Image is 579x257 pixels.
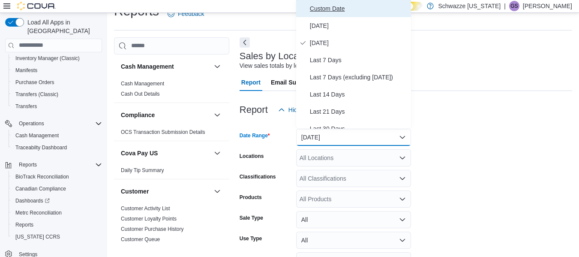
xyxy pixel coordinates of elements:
input: Dark Mode [405,2,423,11]
img: Cova [17,2,56,10]
h3: Cova Pay US [121,149,158,157]
span: Load All Apps in [GEOGRAPHIC_DATA] [24,18,102,35]
span: Dashboards [12,196,102,206]
h3: Report [240,105,268,115]
button: Compliance [121,111,210,119]
a: Cash Management [12,130,62,141]
div: Cova Pay US [114,165,229,179]
button: Open list of options [399,196,406,203]
button: Cash Management [121,62,210,71]
button: Reports [2,159,105,171]
span: Reports [19,161,37,168]
span: Customer Activity List [121,205,170,212]
p: | [504,1,506,11]
a: Daily Tip Summary [121,167,164,173]
button: Hide Parameters [275,101,337,118]
a: Cash Out Details [121,91,160,97]
span: Customer Purchase History [121,226,184,233]
span: Operations [19,120,44,127]
a: Transfers [12,101,40,112]
button: Transfers [9,100,105,112]
a: Customer Purchase History [121,226,184,232]
span: Hide Parameters [288,106,333,114]
span: Email Subscription [271,74,325,91]
span: Inventory Manager (Classic) [15,55,80,62]
button: Transfers (Classic) [9,88,105,100]
span: Reports [12,220,102,230]
a: BioTrack Reconciliation [12,172,72,182]
label: Products [240,194,262,201]
span: Customer Loyalty Points [121,215,177,222]
button: Metrc Reconciliation [9,207,105,219]
button: Traceabilty Dashboard [9,142,105,154]
a: Reports [12,220,37,230]
label: Locations [240,153,264,160]
button: Cova Pay US [121,149,210,157]
span: Last 30 Days [310,124,408,134]
span: Metrc Reconciliation [15,209,62,216]
button: Open list of options [399,175,406,182]
span: Dashboards [15,197,50,204]
button: Purchase Orders [9,76,105,88]
button: BioTrack Reconciliation [9,171,105,183]
button: Cash Management [212,61,222,72]
span: Cash Out Details [121,91,160,97]
span: Custom Date [310,3,408,14]
span: Cash Management [15,132,59,139]
button: All [296,211,411,228]
button: Canadian Compliance [9,183,105,195]
span: BioTrack Reconciliation [12,172,102,182]
button: Next [240,37,250,48]
span: [DATE] [310,21,408,31]
button: Customer [121,187,210,196]
span: Last 7 Days [310,55,408,65]
a: Inventory Manager (Classic) [12,53,83,63]
span: Metrc Reconciliation [12,208,102,218]
div: Cash Management [114,79,229,103]
a: Customer Queue [121,236,160,242]
button: Reports [9,219,105,231]
span: BioTrack Reconciliation [15,173,69,180]
a: New Customers [121,247,157,253]
div: View sales totals by location and day for a specified date range. [240,61,408,70]
button: [DATE] [296,129,411,146]
button: All [296,232,411,249]
button: Inventory Manager (Classic) [9,52,105,64]
span: Operations [15,118,102,129]
span: OCS Transaction Submission Details [121,129,205,136]
button: Open list of options [399,154,406,161]
a: Metrc Reconciliation [12,208,65,218]
h3: Compliance [121,111,155,119]
button: Reports [15,160,40,170]
span: Last 7 Days (excluding [DATE]) [310,72,408,82]
button: Compliance [212,110,222,120]
span: Traceabilty Dashboard [12,142,102,153]
span: Last 21 Days [310,106,408,117]
span: Cash Management [121,80,164,87]
button: [US_STATE] CCRS [9,231,105,243]
span: Transfers (Classic) [15,91,58,98]
span: GS [510,1,518,11]
span: Traceabilty Dashboard [15,144,67,151]
span: Canadian Compliance [12,184,102,194]
span: Last 14 Days [310,89,408,100]
a: Dashboards [12,196,53,206]
span: Manifests [12,65,102,76]
a: Transfers (Classic) [12,89,62,100]
label: Date Range [240,132,270,139]
a: Dashboards [9,195,105,207]
span: Reports [15,160,102,170]
button: Operations [2,118,105,130]
a: Traceabilty Dashboard [12,142,70,153]
a: Customer Activity List [121,206,170,212]
span: Inventory Manager (Classic) [12,53,102,63]
span: [DATE] [310,38,408,48]
span: Transfers [12,101,102,112]
span: Cash Management [12,130,102,141]
a: Manifests [12,65,41,76]
span: Manifests [15,67,37,74]
a: Cash Management [121,81,164,87]
button: Customer [212,186,222,197]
